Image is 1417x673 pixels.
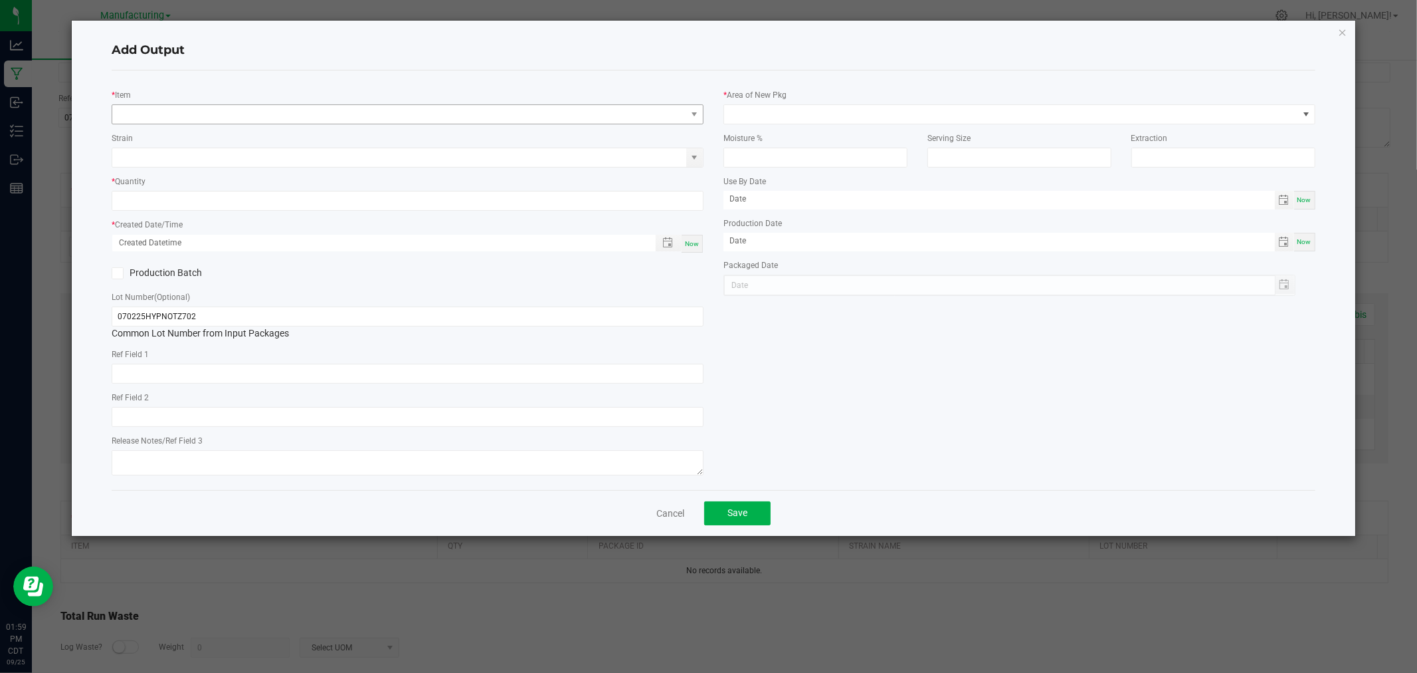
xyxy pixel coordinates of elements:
[112,435,203,447] label: Release Notes/Ref Field 3
[112,291,190,303] label: Lot Number
[656,235,682,251] span: Toggle popup
[704,501,771,525] button: Save
[727,89,787,101] label: Area of New Pkg
[112,132,133,144] label: Strain
[112,392,149,404] label: Ref Field 2
[723,233,1275,249] input: Date
[927,132,971,144] label: Serving Size
[723,191,1275,207] input: Date
[112,348,149,360] label: Ref Field 1
[13,567,53,606] iframe: Resource center
[1297,238,1311,245] span: Now
[112,42,1315,59] h4: Add Output
[1275,191,1294,209] span: Toggle calendar
[685,240,699,247] span: Now
[154,293,190,302] span: (Optional)
[115,219,183,231] label: Created Date/Time
[723,176,766,188] label: Use By Date
[1275,233,1294,251] span: Toggle calendar
[112,266,397,280] label: Production Batch
[112,235,642,251] input: Created Datetime
[112,104,704,124] span: NO DATA FOUND
[723,217,782,229] label: Production Date
[112,307,704,340] div: Common Lot Number from Input Packages
[115,89,131,101] label: Item
[723,259,778,271] label: Packaged Date
[727,507,747,518] span: Save
[723,132,763,144] label: Moisture %
[656,507,684,520] a: Cancel
[115,176,145,188] label: Quantity
[1297,196,1311,203] span: Now
[1131,132,1168,144] label: Extraction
